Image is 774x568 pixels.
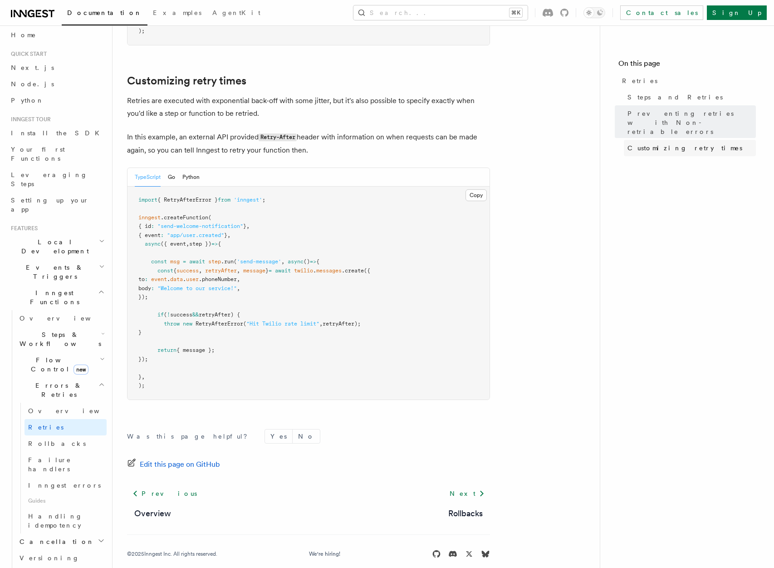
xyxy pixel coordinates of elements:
span: Overview [20,315,113,322]
span: Customizing retry times [627,143,742,153]
a: Previous [127,485,202,502]
span: throw [164,321,180,327]
a: Overview [134,507,171,520]
span: Steps & Workflows [16,330,101,348]
span: 'inngest' [234,197,262,203]
button: Search...⌘K [353,5,528,20]
span: ( [234,258,237,265]
span: const [151,258,167,265]
span: Rollbacks [28,440,86,447]
span: inngest [138,214,161,221]
span: success [170,311,192,318]
span: step }) [189,241,211,247]
button: Cancellation [16,533,107,550]
a: Overview [24,403,107,419]
span: ({ event [161,241,186,247]
p: Retries are executed with exponential back-off with some jitter, but it's also possible to specif... [127,94,490,120]
span: Home [11,30,36,40]
button: Toggle dark mode [583,7,605,18]
span: , [186,241,189,247]
span: => [310,258,316,265]
span: event [151,276,167,282]
a: Inngest errors [24,477,107,494]
span: Inngest tour [7,116,51,123]
button: Yes [265,430,292,443]
span: , [237,276,240,282]
span: .createFunction [161,214,208,221]
span: { [173,267,176,274]
span: Preventing retries with Non-retriable errors [627,109,756,136]
a: Failure handlers [24,452,107,477]
span: Steps and Retries [627,93,723,102]
span: Failure handlers [28,456,71,473]
span: . [183,276,186,282]
span: return [157,347,176,353]
span: Next.js [11,64,54,71]
span: ({ [364,267,370,274]
p: Was this page helpful? [127,432,254,441]
span: Versioning [20,554,79,562]
span: }); [138,294,148,300]
a: Documentation [62,3,147,25]
span: data [170,276,183,282]
span: new [73,365,88,375]
div: Errors & Retries [16,403,107,533]
span: Documentation [67,9,142,16]
span: user [186,276,199,282]
span: to [138,276,145,282]
button: Python [182,168,200,187]
span: { [316,258,319,265]
span: msg [170,258,180,265]
button: No [293,430,320,443]
span: () [304,258,310,265]
span: "app/user.created" [167,232,224,238]
span: 'send-message' [237,258,281,265]
span: Cancellation [16,537,94,546]
span: { RetryAfterError } [157,197,218,203]
span: messages [316,267,342,274]
span: RetryAfterError [196,321,243,327]
span: Quick start [7,50,47,58]
span: } [243,223,246,229]
span: ( [243,321,246,327]
a: Retries [618,73,756,89]
span: new [183,321,192,327]
span: Events & Triggers [7,263,99,281]
a: Overview [16,310,107,326]
a: Python [7,92,107,109]
span: ( [164,311,167,318]
span: , [246,223,250,229]
span: Handling idempotency [28,513,83,529]
span: Flow Control [16,356,100,374]
a: Home [7,27,107,43]
span: { [218,241,221,247]
span: { message }; [176,347,215,353]
span: { id [138,223,151,229]
span: , [237,285,240,291]
a: Sign Up [707,5,767,20]
a: Steps and Retries [624,89,756,105]
kbd: ⌘K [509,8,522,17]
span: } [224,232,227,238]
span: async [145,241,161,247]
button: Errors & Retries [16,377,107,403]
span: Local Development [7,237,99,256]
span: .phoneNumber [199,276,237,282]
span: retryAfter); [323,321,361,327]
span: && [192,311,199,318]
span: from [218,197,230,203]
code: Retry-After [259,133,297,141]
a: Customizing retry times [127,74,246,87]
button: Flow Controlnew [16,352,107,377]
a: Next [444,485,490,502]
span: Guides [24,494,107,508]
span: Python [11,97,44,104]
a: Versioning [16,550,107,566]
span: .create [342,267,364,274]
span: Retries [28,424,64,431]
a: Contact sales [620,5,703,20]
a: Customizing retry times [624,140,756,156]
p: In this example, an external API provided header with information on when requests can be made ag... [127,131,490,157]
span: const [157,267,173,274]
span: Edit this page on GitHub [140,458,220,471]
